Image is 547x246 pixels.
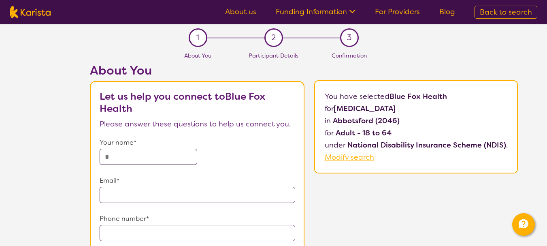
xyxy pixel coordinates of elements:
a: Modify search [325,152,374,162]
img: Karista logo [10,6,51,18]
b: Blue Fox Health [389,92,447,101]
a: For Providers [375,7,420,17]
b: National Disability Insurance Scheme (NDIS) [347,140,506,150]
b: [MEDICAL_DATA] [334,104,396,113]
p: Please answer these questions to help us connect you. [100,118,296,130]
span: Participant Details [249,52,298,59]
span: Back to search [480,7,532,17]
p: You have selected [325,90,508,163]
span: Confirmation [332,52,367,59]
span: 3 [347,32,351,44]
h2: About You [90,63,304,78]
p: for [325,103,508,115]
a: Blog [439,7,455,17]
span: 1 [196,32,199,44]
span: 2 [271,32,276,44]
b: Adult - 18 to 64 [336,128,392,138]
p: Email* [100,175,296,187]
p: for [325,127,508,139]
span: About You [184,52,211,59]
a: Back to search [475,6,537,19]
p: in [325,115,508,127]
p: under . [325,139,508,151]
button: Channel Menu [512,213,535,236]
b: Abbotsford (2046) [333,116,400,126]
p: Phone number* [100,213,296,225]
a: About us [225,7,256,17]
p: Your name* [100,137,296,149]
a: Funding Information [276,7,355,17]
b: Let us help you connect to Blue Fox Health [100,90,265,115]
